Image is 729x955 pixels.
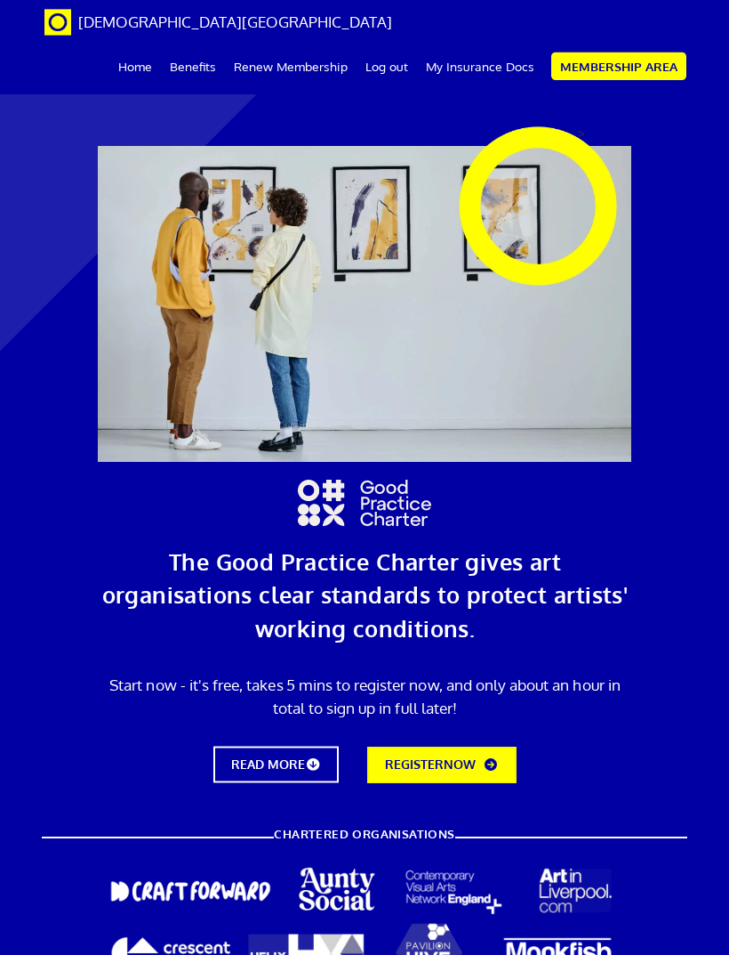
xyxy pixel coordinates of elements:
[225,45,356,88] a: Renew Membership
[444,757,476,773] span: NOW
[367,748,517,784] a: REGISTERNOW
[356,45,417,88] a: Log out
[100,674,629,719] p: Start now - it's free, takes 5 mins to register now, and only about an hour in total to sign up i...
[100,546,629,645] h1: The Good Practice Charter gives art organisations clear standards to protect artists' working con...
[551,53,686,80] a: Membership Area
[31,1,405,45] a: Brand [DEMOGRAPHIC_DATA][GEOGRAPHIC_DATA]
[161,45,225,88] a: Benefits
[213,747,339,783] a: READ MORE
[109,45,161,88] a: Home
[274,829,454,841] span: CHARTERED ORGANISATIONS
[417,45,543,88] a: My Insurance Docs
[578,125,585,141] picture: >
[78,12,392,30] span: [DEMOGRAPHIC_DATA][GEOGRAPHIC_DATA]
